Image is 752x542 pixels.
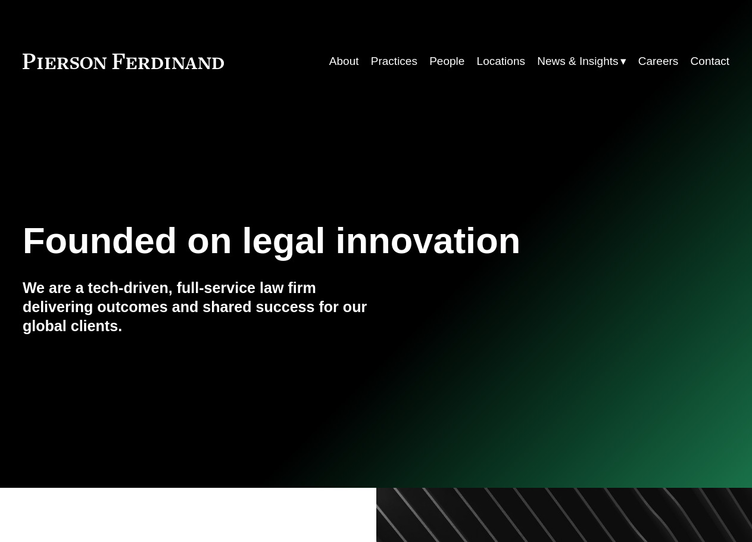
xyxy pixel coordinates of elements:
[329,50,359,73] a: About
[477,50,525,73] a: Locations
[23,279,376,336] h4: We are a tech-driven, full-service law firm delivering outcomes and shared success for our global...
[23,220,611,261] h1: Founded on legal innovation
[691,50,730,73] a: Contact
[537,51,618,71] span: News & Insights
[537,50,626,73] a: folder dropdown
[371,50,417,73] a: Practices
[429,50,464,73] a: People
[638,50,679,73] a: Careers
